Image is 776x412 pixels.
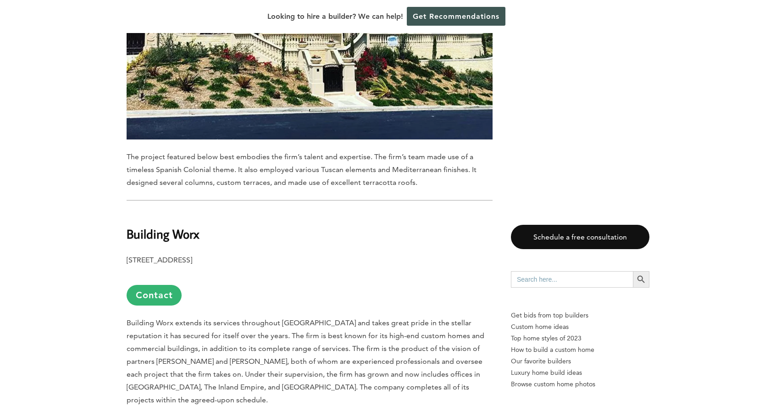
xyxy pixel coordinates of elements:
a: How to build a custom home [511,344,649,356]
input: Search here... [511,271,633,288]
p: Get bids from top builders [511,310,649,321]
span: The project featured below best embodies the firm’s talent and expertise. The firm’s team made us... [127,152,477,187]
a: Browse custom home photos [511,379,649,390]
a: Top home styles of 2023 [511,333,649,344]
b: Building Worx [127,226,199,242]
a: Custom home ideas [511,321,649,333]
svg: Search [636,274,646,284]
a: Get Recommendations [407,7,505,26]
b: [STREET_ADDRESS] [127,256,192,264]
a: Our favorite builders [511,356,649,367]
a: Luxury home build ideas [511,367,649,379]
span: Building Worx extends its services throughout [GEOGRAPHIC_DATA] and takes great pride in the stel... [127,318,484,404]
a: Contact [127,285,182,306]
a: Schedule a free consultation [511,225,649,249]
